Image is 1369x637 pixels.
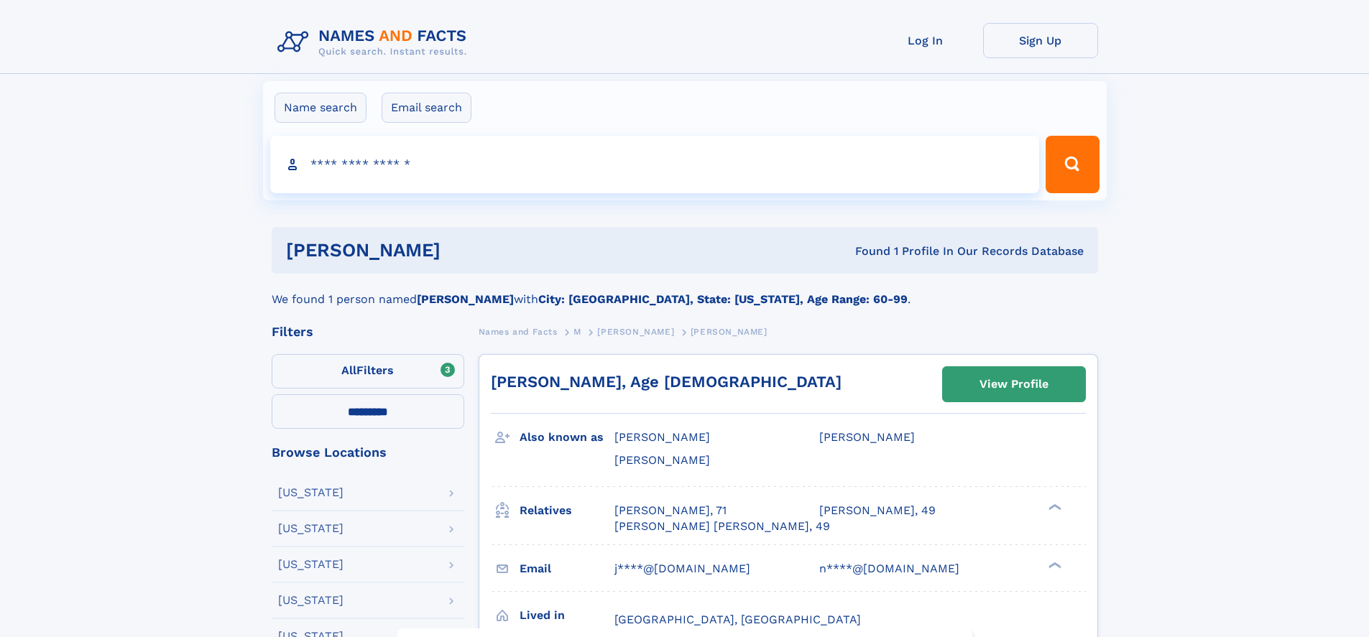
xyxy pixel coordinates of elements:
div: ❯ [1045,502,1062,511]
div: [US_STATE] [278,523,344,534]
input: search input [270,136,1040,193]
span: M [573,327,581,337]
span: All [341,363,356,377]
b: City: [GEOGRAPHIC_DATA], State: [US_STATE], Age Range: 60-99 [538,292,908,306]
h3: Email [520,557,614,581]
a: [PERSON_NAME] [597,322,674,340]
button: Search Button [1046,136,1099,193]
div: [US_STATE] [278,487,344,498]
label: Filters [272,354,464,389]
span: [PERSON_NAME] [597,327,674,337]
h3: Also known as [520,425,614,450]
span: [GEOGRAPHIC_DATA], [GEOGRAPHIC_DATA] [614,613,861,626]
a: Log In [868,23,983,58]
div: View Profile [979,368,1048,401]
div: Found 1 Profile In Our Records Database [647,243,1084,259]
span: [PERSON_NAME] [614,453,710,467]
h1: [PERSON_NAME] [286,241,648,259]
a: [PERSON_NAME], 71 [614,503,727,519]
label: Name search [275,93,367,123]
div: ❯ [1045,560,1062,569]
div: We found 1 person named with . [272,274,1098,308]
label: Email search [382,93,471,123]
span: [PERSON_NAME] [691,327,768,337]
b: [PERSON_NAME] [417,292,514,306]
span: [PERSON_NAME] [819,430,915,444]
a: [PERSON_NAME], 49 [819,503,936,519]
a: [PERSON_NAME] [PERSON_NAME], 49 [614,519,830,534]
a: Names and Facts [479,322,558,340]
h3: Lived in [520,603,614,628]
a: M [573,322,581,340]
a: Sign Up [983,23,1098,58]
a: [PERSON_NAME], Age [DEMOGRAPHIC_DATA] [491,373,842,391]
div: Browse Locations [272,446,464,459]
span: [PERSON_NAME] [614,430,710,444]
div: Filters [272,325,464,338]
div: [US_STATE] [278,559,344,570]
div: [US_STATE] [278,595,344,606]
h3: Relatives [520,498,614,523]
img: Logo Names and Facts [272,23,479,62]
a: View Profile [943,367,1085,401]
